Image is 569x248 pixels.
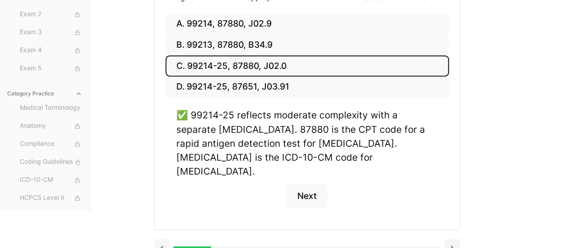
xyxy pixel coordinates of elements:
button: Anatomy [16,119,86,133]
button: D. 99214-25, 87651, J03.91 [166,77,449,98]
button: B. 99213, 87880, B34.9 [166,35,449,56]
span: Coding Guidelines [20,157,82,167]
button: C. 99214-25, 87880, J02.0 [166,55,449,77]
span: Anatomy [20,121,82,131]
button: Exam 2 [16,7,86,22]
button: Compliance [16,137,86,151]
span: HCPCS Level II [20,193,82,203]
button: A. 99214, 87880, J02.9 [166,14,449,35]
button: Medical Terminology [16,101,86,115]
button: Coding Guidelines [16,155,86,169]
button: Exam 4 [16,43,86,58]
button: Next [287,184,327,208]
button: Exam 5 [16,61,86,76]
span: Medical Terminology [20,103,82,113]
div: ✅ 99214-25 reflects moderate complexity with a separate [MEDICAL_DATA]. 87880 is the CPT code for... [176,108,438,178]
span: Compliance [20,139,82,149]
button: ICD-10-CM [16,173,86,187]
span: Exam 5 [20,63,82,73]
span: Exam 3 [20,27,82,37]
button: Exam 3 [16,25,86,40]
span: Exam 4 [20,45,82,55]
button: Category Practice [4,86,86,101]
span: ICD-10-CM [20,175,82,185]
button: HCPCS Level II [16,191,86,205]
span: Exam 2 [20,9,82,19]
